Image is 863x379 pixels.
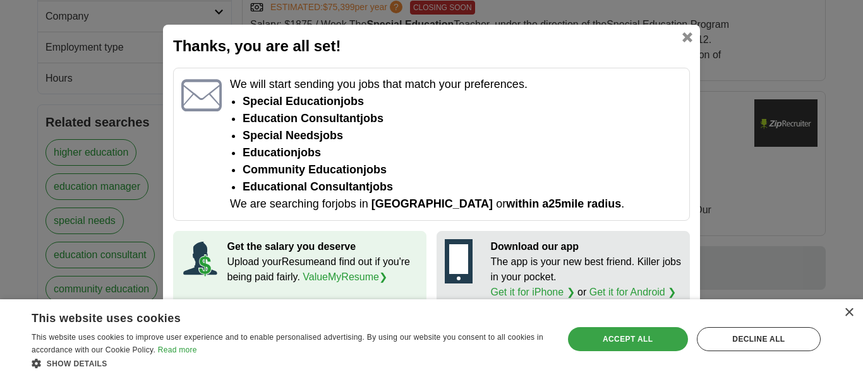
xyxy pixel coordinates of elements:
li: educational consultant jobs [243,178,682,196]
li: special needs jobs [243,127,682,144]
div: Accept all [568,327,688,351]
div: Show details [32,357,547,370]
p: The app is your new best friend. Killer jobs in your pocket. or [491,254,682,300]
a: Get it for iPhone ❯ [491,287,575,297]
p: Upload your Resume and find out if you're being paid fairly. [227,254,419,285]
span: [GEOGRAPHIC_DATA] [371,197,493,210]
span: This website uses cookies to improve user experience and to enable personalised advertising. By u... [32,333,543,354]
li: Special Education jobs [243,93,682,110]
div: Close [844,308,854,318]
span: Show details [47,359,107,368]
div: Decline all [697,327,821,351]
li: education consultant jobs [243,110,682,127]
a: Read more, opens a new window [158,345,197,354]
p: Download our app [491,239,682,254]
span: within a 25 mile radius [506,197,621,210]
li: community education jobs [243,161,682,178]
h2: Thanks, you are all set! [173,35,690,58]
div: This website uses cookies [32,307,516,326]
a: ValueMyResume❯ [303,271,387,282]
li: education jobs [243,144,682,161]
a: Get it for Android ❯ [589,287,677,297]
p: Get the salary you deserve [227,239,419,254]
p: We are searching for jobs in or . [230,196,682,213]
p: We will start sending you jobs that match your preferences. [230,76,682,93]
